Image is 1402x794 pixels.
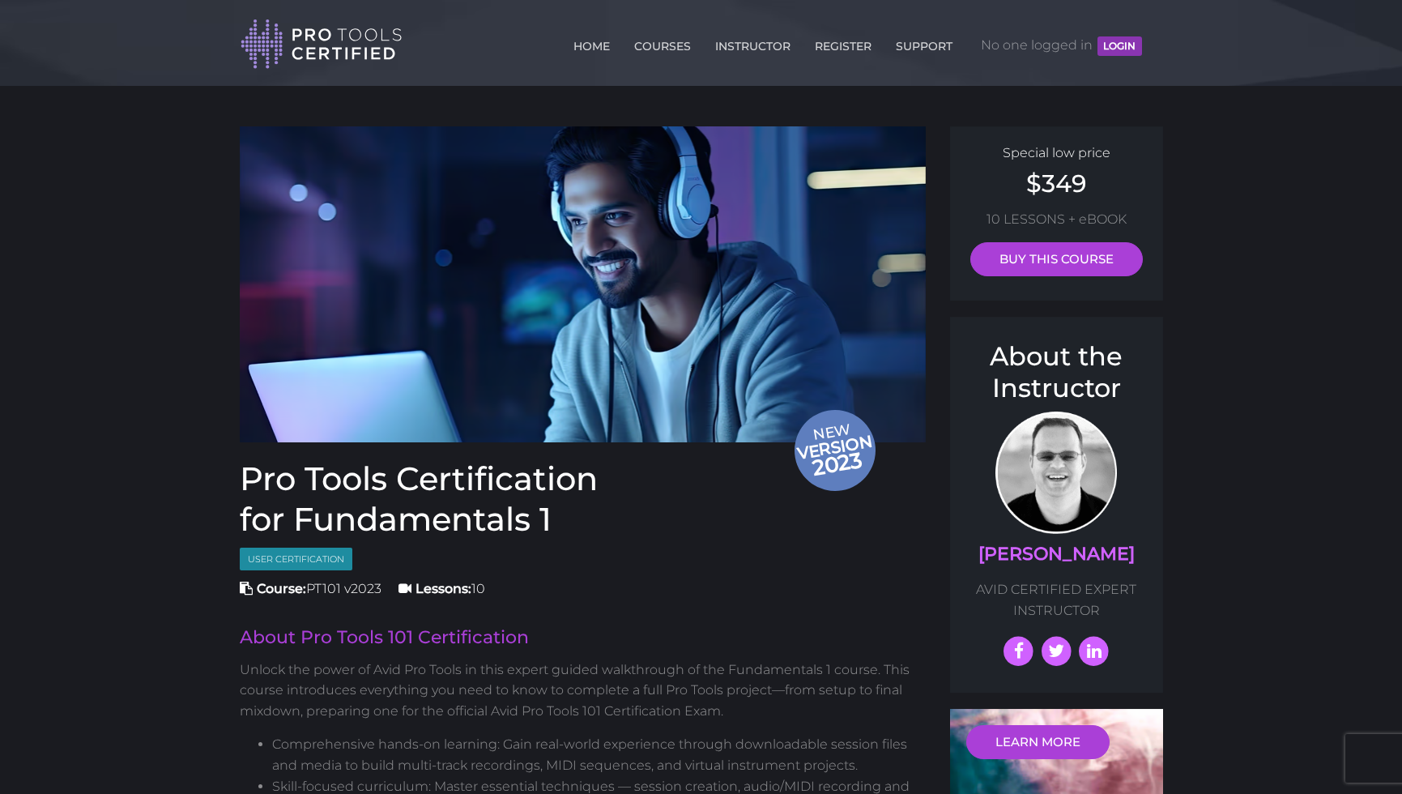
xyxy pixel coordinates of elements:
[240,629,927,647] h2: About Pro Tools 101 Certification
[981,21,1141,70] span: No one logged in
[630,30,695,56] a: COURSES
[240,548,352,571] span: User Certification
[257,581,306,596] strong: Course:
[970,242,1143,276] a: BUY THIS COURSE
[811,30,876,56] a: REGISTER
[240,126,927,442] a: Newversion 2023
[398,581,485,596] span: 10
[240,459,927,540] h1: Pro Tools Certification for Fundamentals 1
[272,734,927,775] li: Comprehensive hands-on learning: Gain real-world experience through downloadable session files an...
[240,126,927,442] img: Pro tools certified Fundamentals 1 Course cover
[794,436,875,458] span: version
[240,581,381,596] span: PT101 v2023
[240,660,927,722] p: Unlock the power of Avid Pro Tools in this expert guided walkthrough of the Fundamentals 1 course...
[1003,145,1110,160] span: Special low price
[711,30,795,56] a: INSTRUCTOR
[569,30,614,56] a: HOME
[966,209,1147,230] p: 10 LESSONS + eBOOK
[241,18,403,70] img: Pro Tools Certified Logo
[966,725,1110,759] a: LEARN MORE
[892,30,957,56] a: SUPPORT
[995,412,1117,534] img: AVID Expert Instructor, Professor Scott Beckett profile photo
[966,341,1147,403] h3: About the Instructor
[1097,36,1141,56] button: LOGIN
[794,420,880,483] span: New
[795,444,879,484] span: 2023
[415,581,471,596] strong: Lessons:
[966,579,1147,621] p: AVID CERTIFIED EXPERT INSTRUCTOR
[978,543,1135,565] a: [PERSON_NAME]
[966,172,1147,196] h2: $349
